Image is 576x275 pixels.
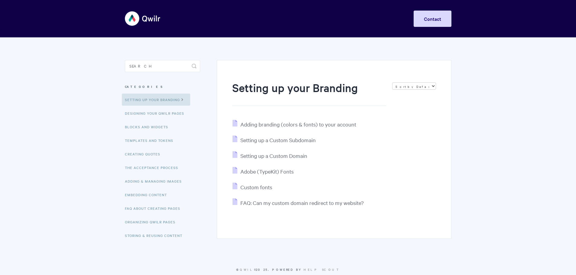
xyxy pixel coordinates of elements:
[125,202,185,214] a: FAQ About Creating Pages
[122,94,190,106] a: Setting up your Branding
[304,267,340,272] a: Help Scout
[125,121,173,133] a: Blocks and Widgets
[233,136,316,143] a: Setting up a Custom Subdomain
[240,184,272,190] span: Custom fonts
[272,267,340,272] span: Powered by
[240,121,356,128] span: Adding branding (colors & fonts) to your account
[240,152,307,159] span: Setting up a Custom Domain
[232,80,386,106] h1: Setting up your Branding
[240,199,364,206] span: FAQ: Can my custom domain redirect to my website?
[240,136,316,143] span: Setting up a Custom Subdomain
[125,229,187,241] a: Storing & Reusing Content
[233,152,307,159] a: Setting up a Custom Domain
[125,216,180,228] a: Organizing Qwilr Pages
[125,7,161,30] img: Qwilr Help Center
[125,60,200,72] input: Search
[125,267,451,272] p: © 2025.
[392,82,436,90] select: Page reloads on selection
[233,199,364,206] a: FAQ: Can my custom domain redirect to my website?
[125,175,186,187] a: Adding & Managing Images
[233,168,294,175] a: Adobe (TypeKit) Fonts
[125,81,200,92] h3: Categories
[125,189,171,201] a: Embedding Content
[233,121,356,128] a: Adding branding (colors & fonts) to your account
[240,168,294,175] span: Adobe (TypeKit) Fonts
[240,267,256,272] a: Qwilr
[414,11,451,27] a: Contact
[125,161,183,174] a: The Acceptance Process
[125,148,165,160] a: Creating Quotes
[233,184,272,190] a: Custom fonts
[125,107,189,119] a: Designing Your Qwilr Pages
[125,134,178,146] a: Templates and Tokens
